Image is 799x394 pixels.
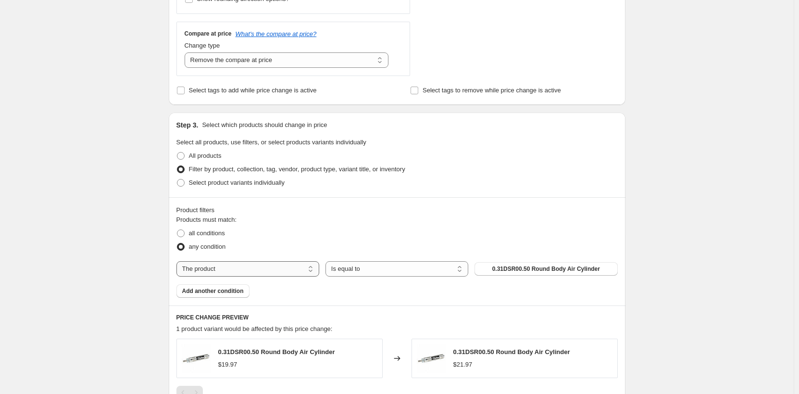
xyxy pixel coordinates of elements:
[176,205,618,215] div: Product filters
[453,360,473,369] div: $21.97
[218,360,237,369] div: $19.97
[189,179,285,186] span: Select product variants individually
[202,120,327,130] p: Select which products should change in price
[236,30,317,38] button: What's the compare at price?
[176,314,618,321] h6: PRICE CHANGE PREVIEW
[474,262,617,276] button: 0.31DSR00.50 Round Body Air Cylinder
[185,30,232,38] h3: Compare at price
[182,344,211,373] img: SR_Nose_Mount_757c1001-e541-4e23-8ea8-1295d13a1c85_80x.jpg
[189,243,226,250] span: any condition
[176,139,366,146] span: Select all products, use filters, or select products variants individually
[189,229,225,237] span: all conditions
[176,325,333,332] span: 1 product variant would be affected by this price change:
[218,348,335,356] span: 0.31DSR00.50 Round Body Air Cylinder
[417,344,446,373] img: SR_Nose_Mount_757c1001-e541-4e23-8ea8-1295d13a1c85_80x.jpg
[176,120,199,130] h2: Step 3.
[492,265,600,273] span: 0.31DSR00.50 Round Body Air Cylinder
[453,348,570,356] span: 0.31DSR00.50 Round Body Air Cylinder
[423,87,561,94] span: Select tags to remove while price change is active
[189,152,222,159] span: All products
[189,87,317,94] span: Select tags to add while price change is active
[176,284,250,298] button: Add another condition
[185,42,220,49] span: Change type
[176,216,237,223] span: Products must match:
[189,165,405,173] span: Filter by product, collection, tag, vendor, product type, variant title, or inventory
[182,287,244,295] span: Add another condition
